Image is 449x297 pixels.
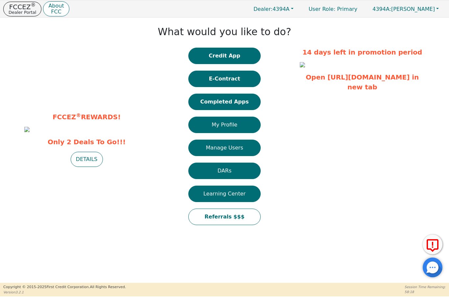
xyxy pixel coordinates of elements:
button: Learning Center [188,186,261,202]
button: Completed Apps [188,94,261,110]
button: AboutFCC [43,1,69,17]
span: Dealer: [253,6,272,12]
sup: ® [31,2,36,8]
p: Primary [302,3,364,15]
a: Open [URL][DOMAIN_NAME] in new tab [306,73,419,91]
p: 58:18 [405,289,446,294]
button: FCCEZ®Dealer Portal [3,2,41,16]
a: User Role: Primary [302,3,364,15]
span: [PERSON_NAME] [372,6,435,12]
sup: ® [76,112,81,118]
p: FCC [48,9,64,14]
img: 05ac0cd3-06d5-4574-88a5-7fb753bea662 [24,127,30,132]
span: 4394A [253,6,290,12]
button: 4394A:[PERSON_NAME] [366,4,446,14]
button: Referrals $$$ [188,209,261,225]
button: DARs [188,163,261,179]
p: FCCEZ REWARDS! [24,112,149,122]
button: Credit App [188,48,261,64]
span: User Role : [309,6,335,12]
p: 14 days left in promotion period [300,47,425,57]
button: DETAILS [71,152,103,167]
p: Session Time Remaining: [405,285,446,289]
button: My Profile [188,117,261,133]
p: FCCEZ [9,4,36,10]
p: Dealer Portal [9,10,36,14]
button: Dealer:4394A [247,4,300,14]
span: Only 2 Deals To Go!!! [24,137,149,147]
p: Version 3.2.1 [3,290,126,295]
h1: What would you like to do? [158,26,291,38]
button: E-Contract [188,71,261,87]
span: 4394A: [372,6,391,12]
img: 1051ce2b-8a5d-426b-9528-c5774afd147a [300,62,305,67]
p: Copyright © 2015- 2025 First Credit Corporation. [3,285,126,290]
button: Report Error to FCC [423,235,442,254]
button: Manage Users [188,140,261,156]
span: All Rights Reserved. [90,285,126,289]
p: About [48,3,64,9]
